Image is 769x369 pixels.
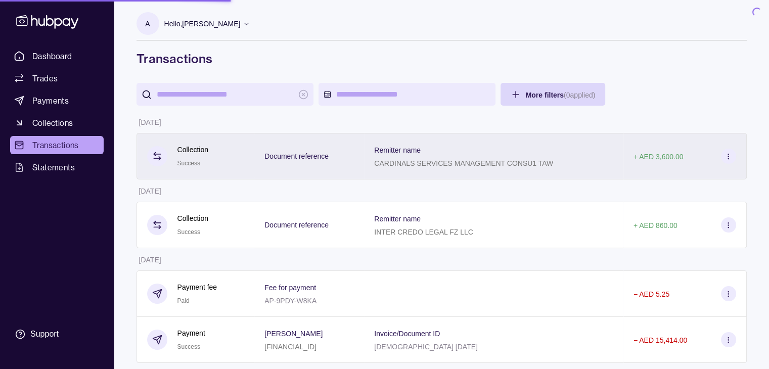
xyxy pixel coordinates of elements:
[374,343,478,351] p: [DEMOGRAPHIC_DATA] [DATE]
[139,187,161,195] p: [DATE]
[501,83,606,106] button: More filters(0applied)
[177,160,200,167] span: Success
[32,50,72,62] span: Dashboard
[157,83,293,106] input: search
[30,329,59,340] div: Support
[374,159,553,167] p: CARDINALS SERVICES MANAGEMENT CONSU1 TAW
[634,290,669,298] p: − AED 5.25
[526,91,596,99] span: More filters
[264,343,316,351] p: [FINANCIAL_ID]
[10,69,104,87] a: Trades
[374,146,421,154] p: Remitter name
[264,152,329,160] p: Document reference
[10,324,104,345] a: Support
[177,213,208,224] p: Collection
[139,118,161,126] p: [DATE]
[139,256,161,264] p: [DATE]
[32,95,69,107] span: Payments
[374,228,473,236] p: INTER CREDO LEGAL FZ LLC
[10,47,104,65] a: Dashboard
[264,284,316,292] p: Fee for payment
[32,161,75,173] span: Statements
[177,343,200,350] span: Success
[634,221,677,229] p: + AED 860.00
[374,215,421,223] p: Remitter name
[145,18,150,29] p: A
[374,330,440,338] p: Invoice/Document ID
[634,153,683,161] p: + AED 3,600.00
[10,91,104,110] a: Payments
[177,144,208,155] p: Collection
[137,51,747,67] h1: Transactions
[177,328,205,339] p: Payment
[177,282,217,293] p: Payment fee
[564,91,595,99] p: ( 0 applied)
[32,72,58,84] span: Trades
[177,228,200,236] span: Success
[634,336,687,344] p: − AED 15,414.00
[264,221,329,229] p: Document reference
[10,136,104,154] a: Transactions
[264,297,316,305] p: AP-9PDY-W8KA
[164,18,241,29] p: Hello, [PERSON_NAME]
[264,330,323,338] p: [PERSON_NAME]
[32,139,79,151] span: Transactions
[10,158,104,176] a: Statements
[177,297,190,304] span: Paid
[10,114,104,132] a: Collections
[32,117,73,129] span: Collections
